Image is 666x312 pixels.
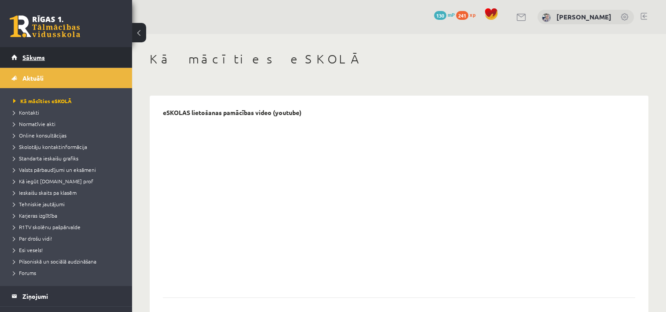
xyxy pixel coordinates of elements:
[434,11,446,20] span: 130
[13,223,81,230] span: R1TV skolēnu pašpārvalde
[22,286,121,306] legend: Ziņojumi
[13,189,77,196] span: Ieskaišu skaits pa klasēm
[13,143,123,151] a: Skolotāju kontaktinformācija
[13,246,123,254] a: Esi vesels!
[13,155,78,162] span: Standarta ieskaišu grafiks
[13,131,123,139] a: Online konsultācijas
[13,108,123,116] a: Kontakti
[13,269,123,277] a: Forums
[13,223,123,231] a: R1TV skolēnu pašpārvalde
[13,154,123,162] a: Standarta ieskaišu grafiks
[13,177,123,185] a: Kā iegūt [DOMAIN_NAME] prof
[434,11,455,18] a: 130 mP
[13,246,43,253] span: Esi vesels!
[13,212,123,219] a: Karjeras izglītība
[22,53,45,61] span: Sākums
[22,74,44,82] span: Aktuāli
[13,120,55,127] span: Normatīvie akti
[13,97,123,105] a: Kā mācīties eSKOLĀ
[11,68,121,88] a: Aktuāli
[163,109,302,116] p: eSKOLAS lietošanas pamācības video (youtube)
[470,11,475,18] span: xp
[13,109,39,116] span: Kontakti
[556,12,611,21] a: [PERSON_NAME]
[13,120,123,128] a: Normatīvie akti
[13,235,52,242] span: Par drošu vidi!
[456,11,480,18] a: 241 xp
[13,143,87,150] span: Skolotāju kontaktinformācija
[11,286,121,306] a: Ziņojumi
[13,178,93,185] span: Kā iegūt [DOMAIN_NAME] prof
[456,11,468,20] span: 241
[150,52,648,67] h1: Kā mācīties eSKOLĀ
[448,11,455,18] span: mP
[13,132,66,139] span: Online konsultācijas
[13,189,123,197] a: Ieskaišu skaits pa klasēm
[13,166,123,174] a: Valsts pārbaudījumi un eksāmeni
[10,15,80,37] a: Rīgas 1. Tālmācības vidusskola
[13,258,96,265] span: Pilsoniskā un sociālā audzināšana
[13,200,123,208] a: Tehniskie jautājumi
[13,212,57,219] span: Karjeras izglītība
[13,257,123,265] a: Pilsoniskā un sociālā audzināšana
[13,269,36,276] span: Forums
[13,166,96,173] span: Valsts pārbaudījumi un eksāmeni
[13,97,72,104] span: Kā mācīties eSKOLĀ
[13,234,123,242] a: Par drošu vidi!
[13,201,65,208] span: Tehniskie jautājumi
[542,13,551,22] img: Kristīne Vītola
[11,47,121,67] a: Sākums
